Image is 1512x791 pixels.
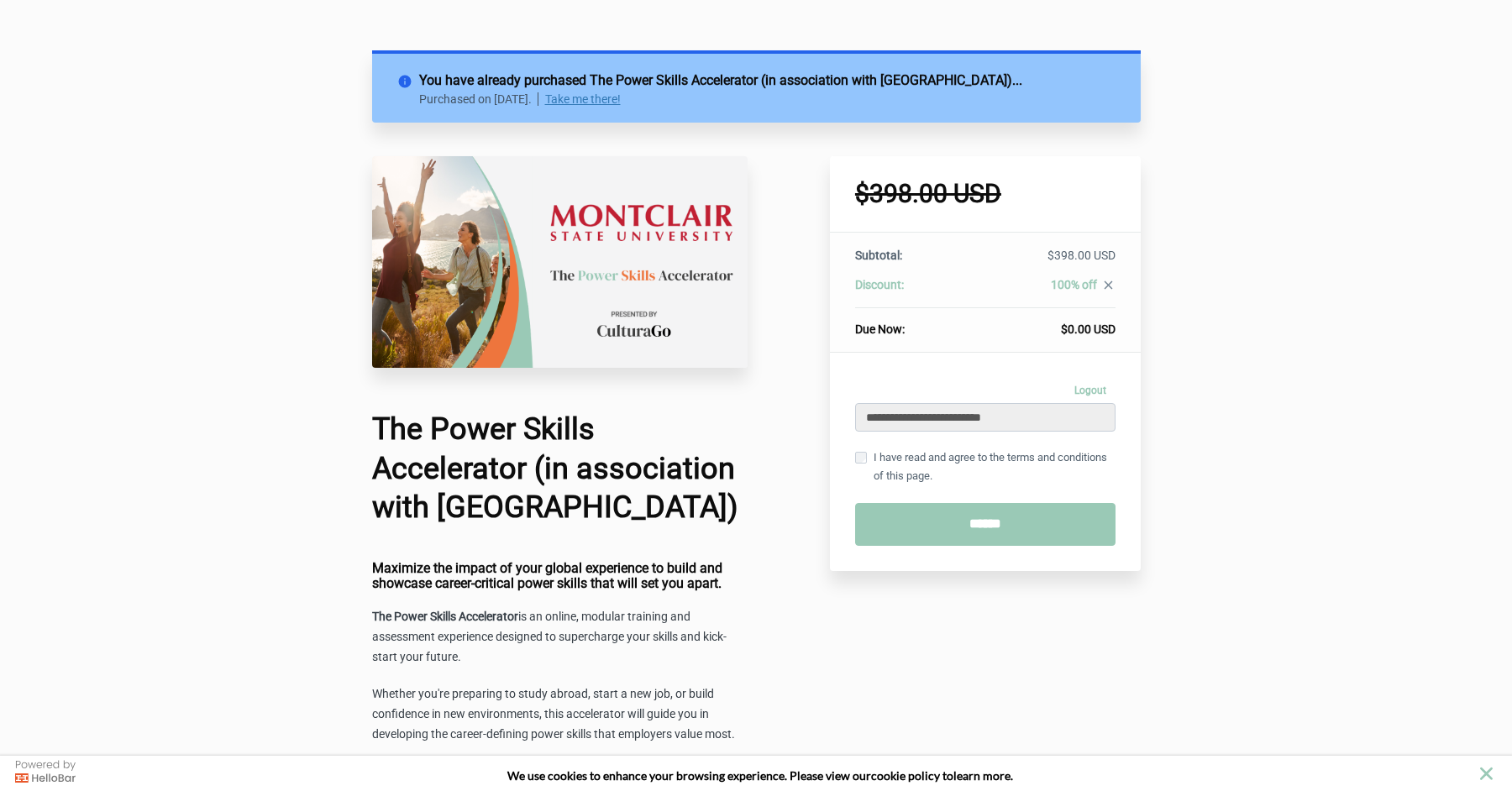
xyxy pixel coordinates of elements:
[855,276,964,308] th: Discount:
[372,410,748,527] h1: The Power Skills Accelerator (in association with [GEOGRAPHIC_DATA])
[1101,278,1116,292] i: close
[1061,322,1116,336] span: $0.00 USD
[372,610,518,623] strong: The Power Skills Accelerator
[953,768,1013,783] span: learn more.
[855,308,964,338] th: Due Now:
[855,181,1116,207] h1: $398.00 USD
[397,71,419,86] i: info
[855,249,902,262] span: Subtotal:
[372,561,748,590] h4: Maximize the impact of your global experience to build and showcase career-critical power skills ...
[1065,378,1116,403] a: Logout
[419,71,1116,91] h2: You have already purchased The Power Skills Accelerator (in association with [GEOGRAPHIC_DATA])...
[507,768,871,783] span: We use cookies to enhance your browsing experience. Please view our
[372,607,748,668] p: is an online, modular training and assessment experience designed to supercharge your skills and ...
[871,768,940,783] a: cookie policy
[419,92,539,106] p: Purchased on [DATE].
[855,452,867,464] input: I have read and agree to the terms and conditions of this page.
[1097,278,1116,296] a: close
[372,156,748,368] img: 22c75da-26a4-67b4-fa6d-d7146dedb322_Montclair.png
[372,684,748,745] p: Whether you're preparing to study abroad, start a new job, or build confidence in new environment...
[1476,763,1497,784] button: close
[545,92,621,106] a: Take me there!
[855,448,1116,485] label: I have read and agree to the terms and conditions of this page.
[942,768,953,783] strong: to
[1051,278,1097,291] span: 100% off
[964,247,1115,276] td: $398.00 USD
